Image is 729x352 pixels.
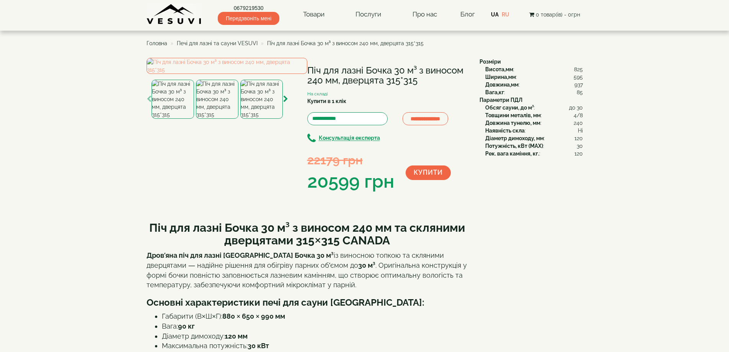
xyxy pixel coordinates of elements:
[574,81,583,88] span: 937
[218,4,279,12] a: 0679219530
[162,311,468,321] li: Габарити (В×Ш×Г):
[196,80,238,119] img: Піч для лазні Бочка 30 м³ з виносом 240 мм, дверцята 315*315
[485,127,583,134] div: :
[147,251,334,259] strong: Дров’яна піч для лазні [GEOGRAPHIC_DATA] Бочка 30 м³
[162,331,468,341] li: Діаметр димоходу:
[147,58,307,74] img: Піч для лазні Бочка 30 м³ з виносом 240 мм, дверцята 315*315
[348,6,389,23] a: Послуги
[460,10,475,18] a: Блог
[149,221,465,247] b: Піч для лазні Бочка 30 м³ з виносом 240 мм та скляними дверцятами 315×315 CANADA
[319,135,380,141] b: Консультація експерта
[307,169,394,195] div: 20599 грн
[218,12,279,25] span: Передзвоніть мені
[574,150,583,157] span: 120
[358,261,375,269] strong: 30 м³
[577,88,583,96] span: 85
[485,151,539,157] b: Рек. вага каміння, кг.
[147,297,424,308] b: Основні характеристики печі для сауни [GEOGRAPHIC_DATA]:
[485,142,583,150] div: :
[177,40,258,46] a: Печі для лазні та сауни VESUVI
[577,142,583,150] span: 30
[147,40,167,46] a: Головна
[147,4,202,25] img: Завод VESUVI
[536,11,580,18] span: 0 товар(ів) - 0грн
[485,111,583,119] div: :
[485,65,583,73] div: :
[485,81,583,88] div: :
[485,74,516,80] b: Ширина,мм
[485,73,583,81] div: :
[485,105,534,111] b: Обсяг сауни, до м³
[485,104,583,111] div: :
[574,65,583,73] span: 825
[485,82,519,88] b: Довжина,мм
[574,111,583,119] span: 4/8
[574,73,583,81] span: 595
[307,91,328,97] small: На складі
[485,89,504,95] b: Вага,кг
[485,119,583,127] div: :
[222,312,285,320] strong: 880 × 650 × 990 мм
[485,128,525,134] b: Наявність скла
[405,6,445,23] a: Про нас
[152,80,194,119] img: Піч для лазні Бочка 30 м³ з виносом 240 мм, дверцята 315*315
[479,59,501,65] b: Розміри
[295,6,332,23] a: Товари
[162,341,468,351] li: Максимальна потужність:
[485,150,583,157] div: :
[162,321,468,331] li: Вага:
[485,88,583,96] div: :
[491,11,499,18] a: UA
[479,97,522,103] b: Параметри ПДЛ
[485,112,541,118] b: Товщини металів, мм
[267,40,424,46] span: Піч для лазні Бочка 30 м³ з виносом 240 мм, дверцята 315*315
[307,97,346,105] label: Купити в 1 клік
[225,332,248,340] strong: 120 мм
[485,135,544,141] b: Діаметр димоходу, мм
[485,143,543,149] b: Потужність, кВт (MAX)
[485,66,513,72] b: Висота,мм
[502,11,509,18] a: RU
[485,134,583,142] div: :
[527,10,582,19] button: 0 товар(ів) - 0грн
[569,104,583,111] span: до 30
[485,120,540,126] b: Довжина тунелю, мм
[574,119,583,127] span: 240
[248,342,269,350] strong: 30 кВт
[578,127,583,134] span: Ні
[147,250,468,290] p: із виносною топкою та скляними дверцятами — надійне рішення для обігріву парних об’ємом до . Ориг...
[240,80,283,119] img: Піч для лазні Бочка 30 м³ з виносом 240 мм, дверцята 315*315
[307,65,468,86] h1: Піч для лазні Бочка 30 м³ з виносом 240 мм, дверцята 315*315
[406,165,451,180] button: Купити
[178,322,195,330] strong: 90 кг
[574,134,583,142] span: 120
[307,151,394,169] div: 22179 грн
